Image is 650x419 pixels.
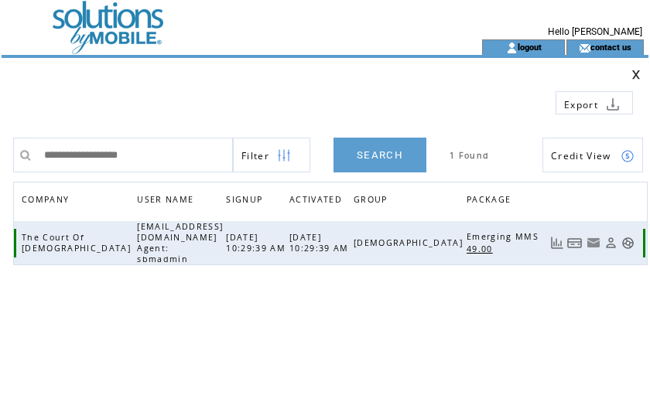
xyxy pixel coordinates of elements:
a: 49.00 [467,242,501,255]
a: ACTIVATED [289,190,350,213]
span: Show filters [241,149,269,162]
span: Emerging MMS [467,231,542,242]
a: Resend welcome email to this user [587,236,600,250]
span: GROUP [354,190,392,213]
span: Show Credits View [551,149,611,162]
a: Support [621,237,635,250]
a: SIGNUP [226,194,266,203]
span: COMPANY [22,190,73,213]
img: filters.png [277,138,291,173]
span: Hello [PERSON_NAME] [548,26,642,37]
a: COMPANY [22,194,73,203]
span: SIGNUP [226,190,266,213]
a: contact us [590,42,631,52]
a: Filter [233,138,310,172]
span: [DATE] 10:29:39 AM [226,232,289,254]
a: View Profile [604,237,617,250]
span: [DEMOGRAPHIC_DATA] [354,237,467,248]
a: View Usage [550,237,563,250]
img: credits.png [621,149,635,163]
span: PACKAGE [467,190,515,213]
img: contact_us_icon.gif [579,42,590,54]
span: [DATE] 10:29:39 AM [289,232,353,254]
a: View Bills [567,237,583,250]
a: SEARCH [334,138,426,172]
a: Export [556,91,633,114]
span: 1 Found [450,150,489,161]
a: USER NAME [137,194,197,203]
img: download.png [606,97,620,111]
a: GROUP [354,190,395,213]
span: USER NAME [137,190,197,213]
span: [EMAIL_ADDRESS][DOMAIN_NAME] Agent: sbmadmin [137,221,223,264]
span: 49.00 [467,244,497,254]
span: ACTIVATED [289,190,346,213]
img: account_icon.gif [506,42,518,54]
span: The Court Of [DEMOGRAPHIC_DATA] [22,232,135,254]
a: PACKAGE [467,190,518,213]
a: logout [518,42,542,52]
a: Credit View [542,138,643,172]
span: Export to csv file [564,98,598,111]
